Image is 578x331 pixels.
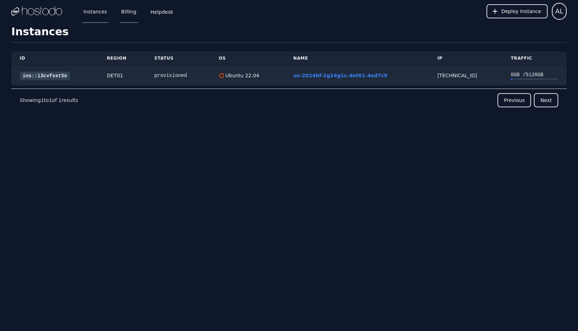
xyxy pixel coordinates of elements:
div: [TECHNICAL_ID] [437,72,494,79]
a: ins::i3cvfsxt5o [20,72,70,80]
button: User menu [552,3,567,20]
div: provisioned [154,72,202,79]
th: Region [98,51,146,66]
th: Status [146,51,210,66]
img: Logo [11,6,62,17]
th: Traffic [502,51,567,66]
span: 1 [49,97,52,103]
th: OS [210,51,285,66]
span: 1 [58,97,61,103]
div: DET01 [107,72,137,79]
div: 0 GB / 5120 GB [511,71,558,78]
span: Deploy Instance [501,8,541,15]
th: IP [429,51,502,66]
button: Next [534,93,558,107]
span: 1 [41,97,44,103]
h1: Instances [11,25,567,43]
button: Deploy Instance [486,4,548,18]
nav: Pagination [11,89,567,112]
span: AL [555,6,563,16]
div: Ubuntu 22.04 [224,72,259,79]
p: Showing to of results [20,97,78,104]
a: us-2024bf-2g24g1c-det01-4ed7c9 [293,73,387,78]
button: Previous [497,93,531,107]
th: Name [285,51,429,66]
img: Ubuntu 22.04 [219,73,224,78]
th: ID [11,51,98,66]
